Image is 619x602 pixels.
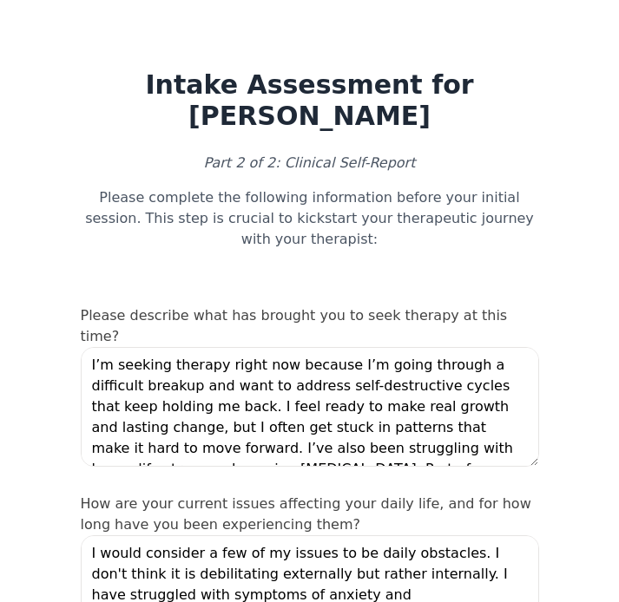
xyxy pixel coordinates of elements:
[81,307,508,344] label: Please describe what has brought you to seek therapy at this time?
[81,347,539,467] textarea: I’m seeking therapy right now because I’m going through a difficult breakup and want to address s...
[81,495,531,533] label: How are your current issues affecting your daily life, and for how long have you been experiencin...
[81,153,539,173] p: Part 2 of 2: Clinical Self-Report
[81,187,539,250] p: Please complete the following information before your initial session. This step is crucial to ki...
[81,69,539,132] h1: Intake Assessment for [PERSON_NAME]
